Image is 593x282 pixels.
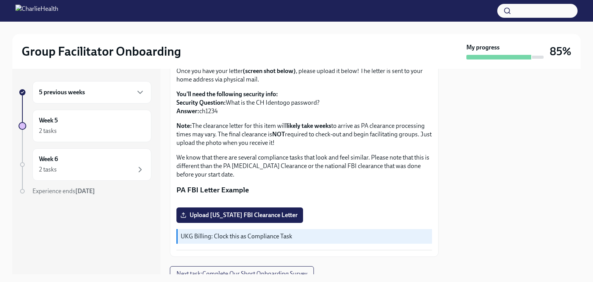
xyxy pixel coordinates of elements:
p: Once you have your letter , please upload it below! The letter is sent to your home address via p... [176,67,432,84]
p: We know that there are several compliance tasks that look and feel similar. Please note that this... [176,153,432,179]
h6: Week 6 [39,155,58,163]
strong: You'll need the following security info: [176,90,278,98]
strong: NOT [272,131,285,138]
div: 2 tasks [39,165,57,174]
a: Week 62 tasks [19,148,151,181]
p: UKG Billing: Clock this as Compliance Task [181,232,429,241]
p: The clearance letter for this item will to arrive as PA clearance processing times may vary. The ... [176,122,432,147]
h2: Group Facilitator Onboarding [22,44,181,59]
label: Upload [US_STATE] FBI Clearance Letter [176,207,303,223]
strong: Security Question: [176,99,226,106]
strong: My progress [466,43,500,52]
span: Experience ends [32,187,95,195]
img: CharlieHealth [15,5,58,17]
div: 5 previous weeks [32,81,151,104]
h6: Week 5 [39,116,58,125]
strong: Note: [176,122,192,129]
button: Next task:Complete Our Short Onboarding Survey [170,266,314,282]
p: PA FBI Letter Example [176,185,432,195]
strong: likely take weeks [286,122,331,129]
strong: [DATE] [75,187,95,195]
div: 2 tasks [39,127,57,135]
span: Upload [US_STATE] FBI Clearance Letter [182,211,298,219]
strong: Answer: [176,107,199,115]
p: What is the CH Identogo password? ch1234 [176,90,432,116]
h6: 5 previous weeks [39,88,85,97]
strong: (screen shot below) [243,67,296,75]
h3: 85% [550,44,571,58]
a: Week 52 tasks [19,110,151,142]
span: Next task : Complete Our Short Onboarding Survey [176,270,307,278]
